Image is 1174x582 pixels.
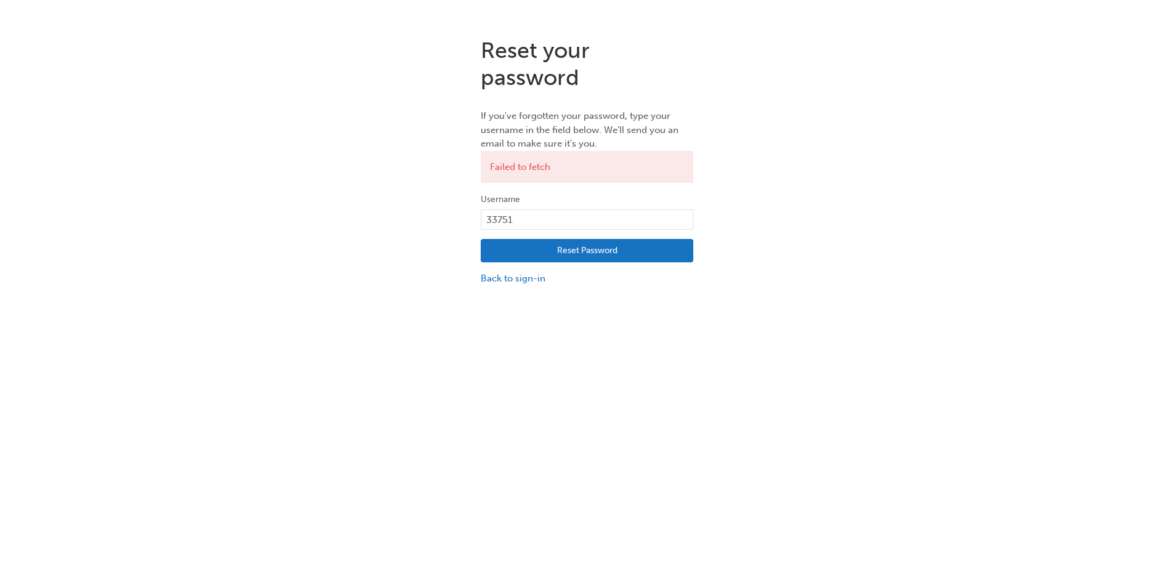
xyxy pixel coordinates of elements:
h1: Reset your password [481,37,693,91]
label: Username [481,192,693,207]
a: Back to sign-in [481,272,693,286]
div: Failed to fetch [481,151,693,184]
button: Reset Password [481,239,693,262]
input: Username [481,209,693,230]
p: If you've forgotten your password, type your username in the field below. We'll send you an email... [481,109,693,151]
